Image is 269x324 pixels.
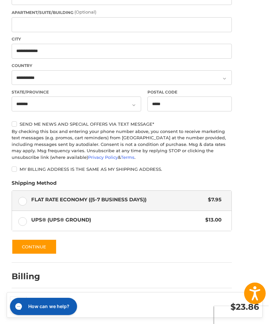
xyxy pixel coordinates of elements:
[12,89,141,95] label: State/Province
[147,89,232,95] label: Postal Code
[12,36,232,42] label: City
[12,63,232,69] label: Country
[12,128,232,161] div: By checking this box and entering your phone number above, you consent to receive marketing text ...
[88,155,118,160] a: Privacy Policy
[12,121,232,127] label: Send me news and special offers via text message*
[205,196,222,204] span: $7.95
[12,179,56,190] legend: Shipping Method
[202,216,222,224] span: $13.00
[12,166,232,172] label: My billing address is the same as my shipping address.
[33,300,146,308] h3: 3 Items
[214,306,269,324] iframe: Google Customer Reviews
[12,239,57,254] button: Continue
[74,9,96,15] small: (Optional)
[121,155,134,160] a: Terms
[146,302,259,312] h3: $23.86
[12,271,50,282] h2: Billing
[7,295,79,317] iframe: Gorgias live chat messenger
[31,196,205,204] span: Flat Rate Economy ((5-7 Business Days))
[12,9,232,16] label: Apartment/Suite/Building
[31,216,202,224] span: UPS® (UPS® Ground)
